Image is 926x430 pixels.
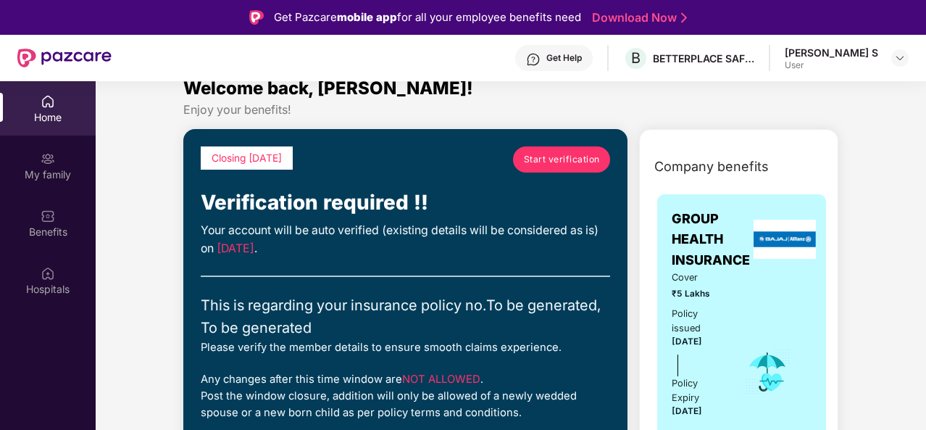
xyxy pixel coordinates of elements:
[546,52,582,64] div: Get Help
[681,10,687,25] img: Stroke
[654,157,769,177] span: Company benefits
[41,209,55,223] img: svg+xml;base64,PHN2ZyBpZD0iQmVuZWZpdHMiIHhtbG5zPSJodHRwOi8vd3d3LnczLm9yZy8yMDAwL3N2ZyIgd2lkdGg9Ij...
[653,51,754,65] div: BETTERPLACE SAFETY SOLUTIONS PRIVATE LIMITED
[672,336,702,347] span: [DATE]
[217,241,254,255] span: [DATE]
[249,10,264,25] img: Logo
[513,146,610,173] a: Start verification
[672,270,725,285] span: Cover
[402,373,480,386] span: NOT ALLOWED
[672,406,702,416] span: [DATE]
[201,222,610,258] div: Your account will be auto verified (existing details will be considered as is) on .
[201,294,610,339] div: This is regarding your insurance policy no. To be generated, To be generated
[785,46,878,59] div: [PERSON_NAME] S
[785,59,878,71] div: User
[672,307,725,336] div: Policy issued
[212,152,282,164] span: Closing [DATE]
[592,10,683,25] a: Download Now
[183,102,838,117] div: Enjoy your benefits!
[672,209,750,270] span: GROUP HEALTH INSURANCE
[201,371,610,422] div: Any changes after this time window are . Post the window closure, addition will only be allowed o...
[631,49,641,67] span: B
[744,348,791,396] img: icon
[201,187,610,219] div: Verification required !!
[183,78,473,99] span: Welcome back, [PERSON_NAME]!
[41,152,55,166] img: svg+xml;base64,PHN2ZyB3aWR0aD0iMjAiIGhlaWdodD0iMjAiIHZpZXdCb3g9IjAgMCAyMCAyMCIgZmlsbD0ibm9uZSIgeG...
[524,152,600,166] span: Start verification
[41,266,55,281] img: svg+xml;base64,PHN2ZyBpZD0iSG9zcGl0YWxzIiB4bWxucz0iaHR0cDovL3d3dy53My5vcmcvMjAwMC9zdmciIHdpZHRoPS...
[337,10,397,24] strong: mobile app
[41,94,55,109] img: svg+xml;base64,PHN2ZyBpZD0iSG9tZSIgeG1sbnM9Imh0dHA6Ly93d3cudzMub3JnLzIwMDAvc3ZnIiB3aWR0aD0iMjAiIG...
[201,339,610,356] div: Please verify the member details to ensure smooth claims experience.
[274,9,581,26] div: Get Pazcare for all your employee benefits need
[894,52,906,64] img: svg+xml;base64,PHN2ZyBpZD0iRHJvcGRvd24tMzJ4MzIiIHhtbG5zPSJodHRwOi8vd3d3LnczLm9yZy8yMDAwL3N2ZyIgd2...
[526,52,541,67] img: svg+xml;base64,PHN2ZyBpZD0iSGVscC0zMngzMiIgeG1sbnM9Imh0dHA6Ly93d3cudzMub3JnLzIwMDAvc3ZnIiB3aWR0aD...
[754,220,816,259] img: insurerLogo
[17,49,112,67] img: New Pazcare Logo
[672,287,725,301] span: ₹5 Lakhs
[672,376,725,405] div: Policy Expiry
